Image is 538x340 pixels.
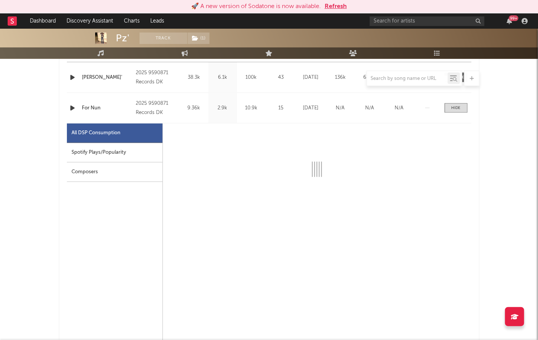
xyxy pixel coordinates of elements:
[119,13,145,29] a: Charts
[370,16,484,26] input: Search for artists
[268,104,294,112] div: 15
[325,2,347,11] button: Refresh
[191,2,321,11] div: 🚀 A new version of Sodatone is now available.
[387,104,412,112] div: N/A
[67,124,163,143] div: All DSP Consumption
[82,104,132,112] a: For Nun
[61,13,119,29] a: Discovery Assistant
[136,99,177,117] div: 2025 9590871 Records DK
[357,104,383,112] div: N/A
[136,68,177,87] div: 2025 9590871 Records DK
[67,143,163,163] div: Spotify Plays/Popularity
[72,129,121,138] div: All DSP Consumption
[182,104,206,112] div: 9.36k
[210,104,235,112] div: 2.9k
[507,18,512,24] button: 99+
[298,104,324,112] div: [DATE]
[140,33,187,44] button: Track
[116,33,130,44] div: Pz'
[239,104,264,112] div: 10.9k
[188,33,210,44] button: (1)
[67,163,163,182] div: Composers
[367,76,448,82] input: Search by song name or URL
[509,15,518,21] div: 99 +
[328,104,353,112] div: N/A
[145,13,169,29] a: Leads
[187,33,210,44] span: ( 1 )
[24,13,61,29] a: Dashboard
